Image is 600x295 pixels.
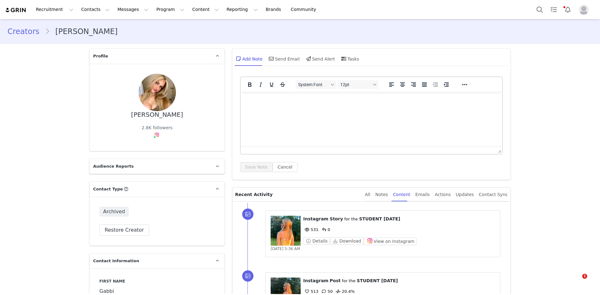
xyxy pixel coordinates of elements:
[142,125,172,131] div: 2.8K followers
[359,216,400,221] span: STUDENT [DATE]
[255,80,266,89] button: Italic
[303,237,330,245] button: Details
[330,216,343,221] span: Story
[93,258,139,264] span: Contact Information
[152,2,188,17] button: Program
[114,2,152,17] button: Messages
[415,188,430,202] div: Emails
[93,163,134,170] span: Audience Reports
[93,186,123,192] span: Contact Type
[266,80,277,89] button: Underline
[305,51,335,66] div: Send Alert
[277,80,288,89] button: Strikethrough
[363,239,417,243] a: View on Instagram
[397,80,408,89] button: Align center
[287,2,323,17] a: Community
[456,188,474,202] div: Updates
[575,5,595,15] button: Profile
[131,111,183,118] div: [PERSON_NAME]
[419,80,430,89] button: Justify
[386,80,397,89] button: Align left
[496,146,502,154] div: Press the Up and Down arrow keys to resize the editor.
[272,162,297,172] button: Cancel
[154,132,159,137] img: instagram.svg
[430,80,441,89] button: Decrease indent
[241,92,502,146] iframe: Rich Text Area
[303,278,495,284] p: ⁨ ⁩ ⁨ ⁩ for the ⁨ ⁩
[5,7,27,13] img: grin logo
[479,188,508,202] div: Contact Sync
[32,2,77,17] button: Recruitment
[579,5,589,15] img: placeholder-profile.jpg
[569,274,584,289] iframe: Intercom live chat
[459,80,470,89] button: Reveal or hide additional toolbar items
[357,278,398,283] span: STUDENT [DATE]
[441,80,452,89] button: Increase indent
[298,82,329,87] span: System Font
[93,53,108,59] span: Profile
[408,80,419,89] button: Align right
[235,188,360,201] p: Recent Activity
[188,2,222,17] button: Content
[223,2,262,17] button: Reporting
[267,51,300,66] div: Send Email
[303,216,495,222] p: ⁨ ⁩ ⁨ ⁩ for the ⁨ ⁩
[334,289,355,294] span: 20.4%
[340,82,371,87] span: 12pt
[77,2,113,17] button: Contacts
[303,278,328,283] span: Instagram
[365,188,370,202] div: All
[393,188,410,202] div: Content
[303,227,318,232] span: 531
[7,26,45,37] a: Creators
[240,162,272,172] button: Save Note
[363,238,417,245] button: View on Instagram
[547,2,561,17] a: Tasks
[330,237,363,245] button: Download
[375,188,388,202] div: Notes
[235,51,262,66] div: Add Note
[582,274,587,279] span: 1
[99,224,149,236] button: Restore Creator
[320,227,330,232] span: 0
[303,216,328,221] span: Instagram
[244,80,255,89] button: Bold
[138,74,176,111] img: 1184972a-f1df-4829-9afb-afeb1f9cc0de.jpg
[338,80,378,89] button: Font sizes
[303,289,318,294] span: 513
[435,188,451,202] div: Actions
[271,247,300,251] span: [DATE] 5:36 AM
[262,2,287,17] a: Brands
[99,207,129,217] span: Archived
[99,278,215,284] label: First Name
[340,51,359,66] div: Tasks
[320,289,333,294] span: 50
[330,278,341,283] span: Post
[296,80,336,89] button: Fonts
[533,2,547,17] button: Search
[561,2,575,17] button: Notifications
